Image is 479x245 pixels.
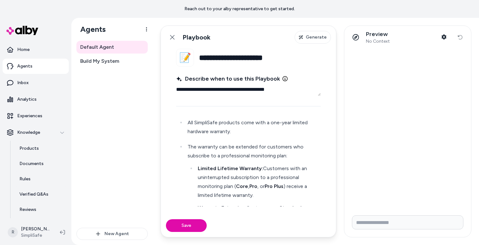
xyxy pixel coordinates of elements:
a: Default Agent [76,41,148,54]
p: Experiences [17,113,42,119]
span: Generate [306,34,327,40]
span: Default Agent [80,43,114,51]
strong: Pro Plus [265,183,283,189]
a: Products [13,141,69,156]
a: Documents [13,156,69,171]
input: Write your prompt here [352,215,463,229]
p: Analytics [17,96,37,103]
a: Analytics [3,92,69,107]
p: Preview [366,31,390,38]
span: SimpliSafe [21,232,50,239]
button: 📝 [176,49,194,67]
a: Inbox [3,75,69,90]
a: Verified Q&As [13,187,69,202]
p: Home [17,47,30,53]
span: Build My System [80,57,119,65]
strong: Pro [249,183,257,189]
h1: Agents [75,25,106,34]
a: Build My System [76,55,148,68]
p: Agents [17,63,32,69]
strong: Limited Lifetime Warranty: [198,165,263,171]
p: Inbox [17,80,29,86]
h1: Playbook [182,33,211,41]
p: Verified Q&As [19,191,48,198]
button: R[PERSON_NAME]SimpliSafe [4,222,55,242]
p: Reach out to your alby representative to get started. [184,6,295,12]
a: Agents [3,59,69,74]
p: [PERSON_NAME] [21,226,50,232]
p: Products [19,145,39,152]
p: All SimpliSafe products come with a one-year limited hardware warranty. [188,118,319,136]
p: Documents [19,161,44,167]
p: Knowledge [17,129,40,136]
p: Rules [19,176,31,182]
a: Home [3,42,69,57]
span: Describe when to use this Playbook [176,74,280,83]
a: Experiences [3,108,69,124]
strong: Core [236,183,248,189]
p: The warranty can be extended for customers who subscribe to a professional monitoring plan: [188,142,319,160]
button: Save [166,219,207,232]
a: Reviews [13,202,69,217]
button: Generate [295,31,331,44]
span: R [8,227,18,237]
a: Rules [13,171,69,187]
p: Customers with an uninterrupted subscription to a professional monitoring plan ( , , or ) receive... [198,164,319,200]
strong: Warranty Extension: [198,205,246,211]
button: Knowledge [3,125,69,140]
span: No Context [366,39,390,44]
p: Reviews [19,206,36,213]
p: Customers on or can get a two-year extension for a total of a three-year warranty. [198,204,319,239]
button: New Agent [76,228,148,240]
img: alby Logo [6,26,38,35]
